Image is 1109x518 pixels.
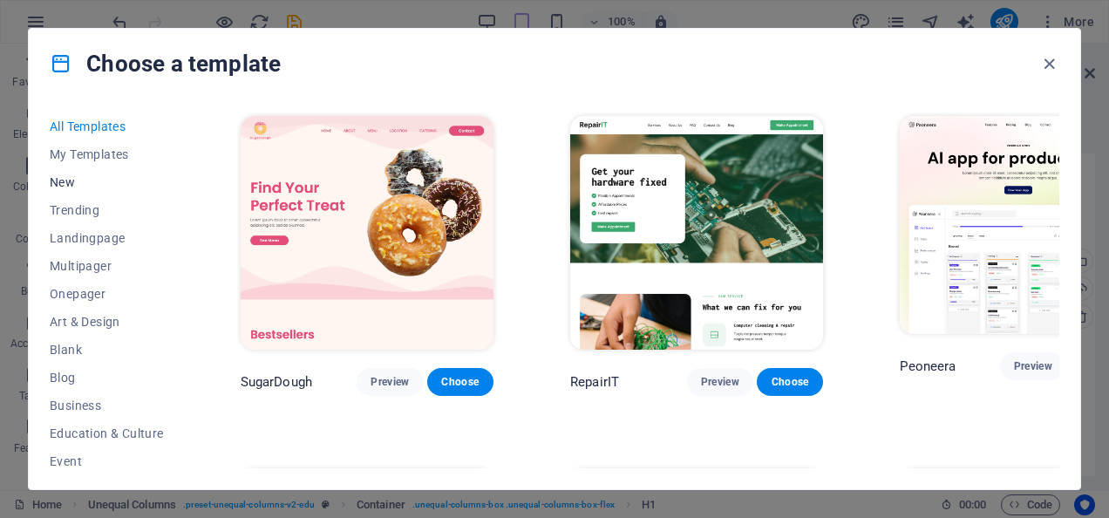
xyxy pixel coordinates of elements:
[50,203,164,217] span: Trending
[50,252,164,280] button: Multipager
[50,371,164,385] span: Blog
[1014,359,1052,373] span: Preview
[50,343,164,357] span: Blank
[50,392,164,419] button: Business
[371,375,409,389] span: Preview
[427,368,493,396] button: Choose
[50,112,164,140] button: All Templates
[687,368,753,396] button: Preview
[50,231,164,245] span: Landingpage
[241,116,493,350] img: SugarDough
[50,364,164,392] button: Blog
[900,358,956,375] p: Peoneera
[50,196,164,224] button: Trending
[50,426,164,440] span: Education & Culture
[241,373,312,391] p: SugarDough
[50,419,164,447] button: Education & Culture
[50,175,164,189] span: New
[50,147,164,161] span: My Templates
[50,315,164,329] span: Art & Design
[50,308,164,336] button: Art & Design
[50,336,164,364] button: Blank
[50,259,164,273] span: Multipager
[50,119,164,133] span: All Templates
[50,50,281,78] h4: Choose a template
[50,454,164,468] span: Event
[50,140,164,168] button: My Templates
[757,368,823,396] button: Choose
[50,287,164,301] span: Onepager
[50,168,164,196] button: New
[441,375,480,389] span: Choose
[50,280,164,308] button: Onepager
[570,116,823,350] img: RepairIT
[50,399,164,412] span: Business
[701,375,739,389] span: Preview
[50,224,164,252] button: Landingpage
[50,447,164,475] button: Event
[570,373,619,391] p: RepairIT
[771,375,809,389] span: Choose
[1000,352,1066,380] button: Preview
[357,368,423,396] button: Preview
